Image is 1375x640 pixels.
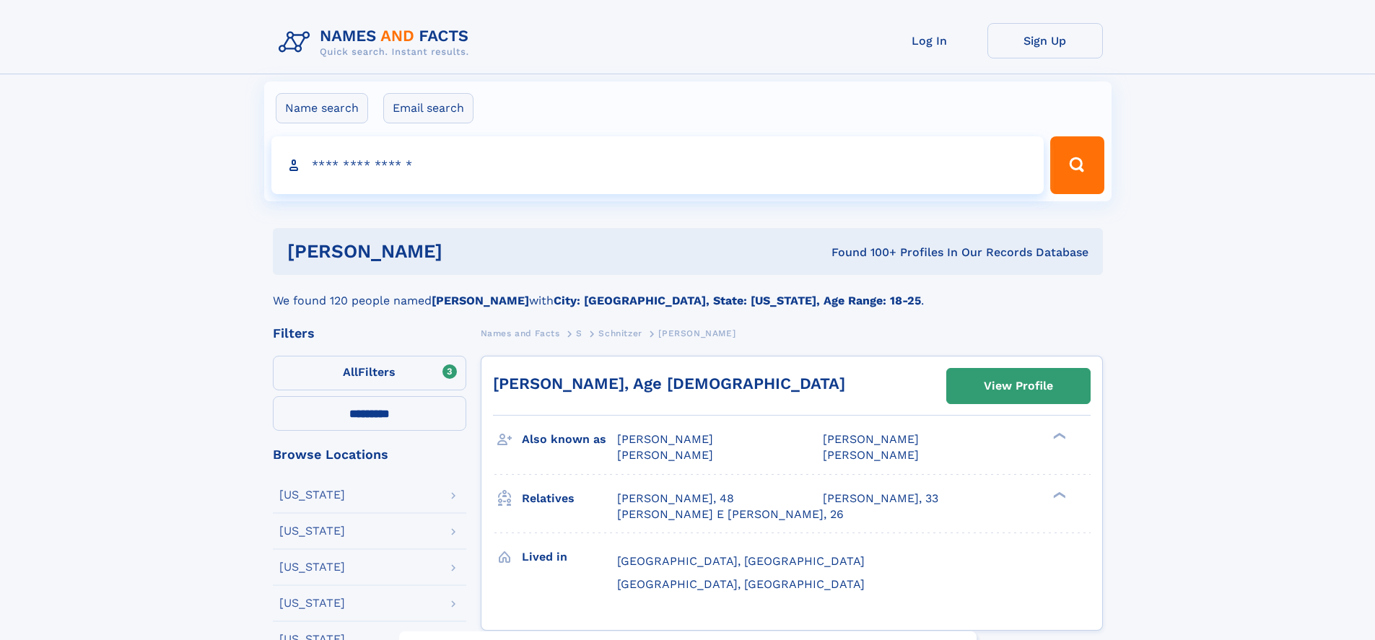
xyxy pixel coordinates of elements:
[658,328,735,338] span: [PERSON_NAME]
[617,577,865,591] span: [GEOGRAPHIC_DATA], [GEOGRAPHIC_DATA]
[522,427,617,452] h3: Also known as
[637,245,1088,260] div: Found 100+ Profiles In Our Records Database
[947,369,1090,403] a: View Profile
[617,554,865,568] span: [GEOGRAPHIC_DATA], [GEOGRAPHIC_DATA]
[481,324,560,342] a: Names and Facts
[617,448,713,462] span: [PERSON_NAME]
[279,525,345,537] div: [US_STATE]
[576,324,582,342] a: S
[1049,490,1067,499] div: ❯
[273,275,1103,310] div: We found 120 people named with .
[598,324,642,342] a: Schnitzer
[987,23,1103,58] a: Sign Up
[872,23,987,58] a: Log In
[823,491,938,507] a: [PERSON_NAME], 33
[576,328,582,338] span: S
[1050,136,1104,194] button: Search Button
[1049,431,1067,441] div: ❯
[273,448,466,461] div: Browse Locations
[273,356,466,390] label: Filters
[554,294,921,307] b: City: [GEOGRAPHIC_DATA], State: [US_STATE], Age Range: 18-25
[493,374,845,393] a: [PERSON_NAME], Age [DEMOGRAPHIC_DATA]
[273,327,466,340] div: Filters
[287,242,637,260] h1: [PERSON_NAME]
[279,561,345,573] div: [US_STATE]
[279,597,345,609] div: [US_STATE]
[273,23,481,62] img: Logo Names and Facts
[279,489,345,501] div: [US_STATE]
[383,93,473,123] label: Email search
[271,136,1044,194] input: search input
[522,545,617,569] h3: Lived in
[823,432,919,446] span: [PERSON_NAME]
[343,365,358,379] span: All
[598,328,642,338] span: Schnitzer
[522,486,617,511] h3: Relatives
[823,448,919,462] span: [PERSON_NAME]
[617,432,713,446] span: [PERSON_NAME]
[617,491,734,507] a: [PERSON_NAME], 48
[276,93,368,123] label: Name search
[432,294,529,307] b: [PERSON_NAME]
[984,369,1053,403] div: View Profile
[617,507,844,522] a: [PERSON_NAME] E [PERSON_NAME], 26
